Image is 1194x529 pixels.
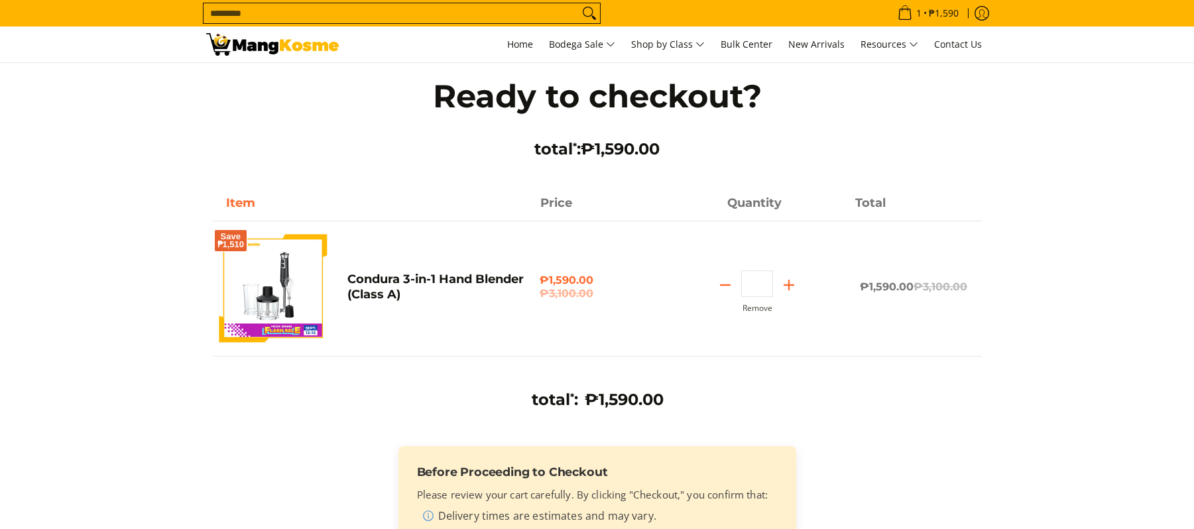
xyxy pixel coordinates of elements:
button: Subtract [709,274,741,296]
a: Contact Us [927,27,988,62]
span: Bulk Center [721,38,772,50]
a: Bodega Sale [542,27,622,62]
del: ₱3,100.00 [914,280,967,293]
a: New Arrivals [782,27,851,62]
span: ₱1,590.00 [540,274,654,300]
h3: Before Proceeding to Checkout [417,465,778,479]
span: • [894,6,963,21]
del: ₱3,100.00 [540,287,654,300]
span: Contact Us [934,38,982,50]
a: Bulk Center [714,27,779,62]
h3: total : [405,139,790,159]
a: Home [501,27,540,62]
h3: total : [532,390,578,410]
span: ₱1,590 [927,9,961,18]
span: ₱1,590.00 [581,139,660,158]
span: Resources [861,36,918,53]
button: Remove [743,304,772,313]
span: Save ₱1,510 [217,233,245,249]
button: Search [579,3,600,23]
button: Add [773,274,805,296]
li: Delivery times are estimates and may vary. [422,508,778,529]
span: Bodega Sale [549,36,615,53]
a: Resources [854,27,925,62]
nav: Main Menu [352,27,988,62]
a: Shop by Class [625,27,711,62]
img: Default Title Condura 3-in-1 Hand Blender (Class A) [219,235,328,343]
h1: Ready to checkout? [405,76,790,116]
span: ₱1,590.00 [860,280,967,293]
span: Home [507,38,533,50]
img: Your Shopping Cart | Mang Kosme [206,33,339,56]
span: 1 [914,9,924,18]
a: Condura 3-in-1 Hand Blender (Class A) [347,272,524,302]
span: Shop by Class [631,36,705,53]
span: New Arrivals [788,38,845,50]
span: ₱1,590.00 [585,390,664,409]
